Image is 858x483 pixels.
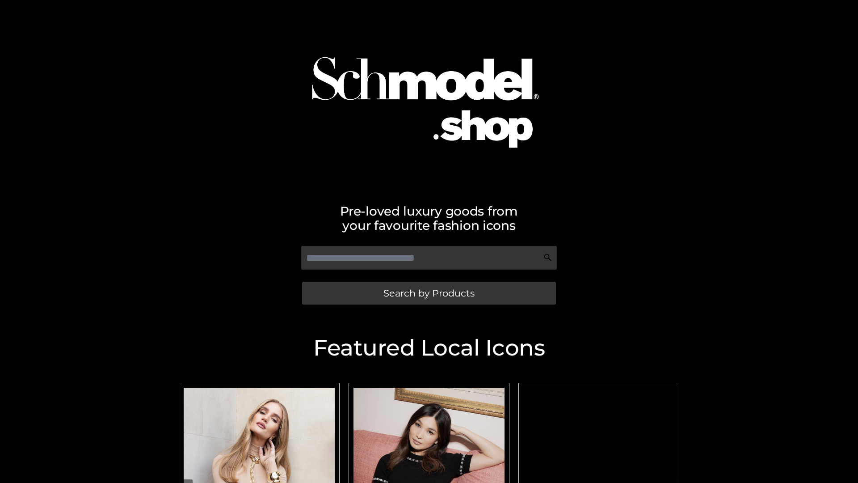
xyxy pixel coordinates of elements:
[543,253,552,262] img: Search Icon
[302,282,556,305] a: Search by Products
[174,337,684,359] h2: Featured Local Icons​
[174,204,684,233] h2: Pre-loved luxury goods from your favourite fashion icons
[383,288,475,298] span: Search by Products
